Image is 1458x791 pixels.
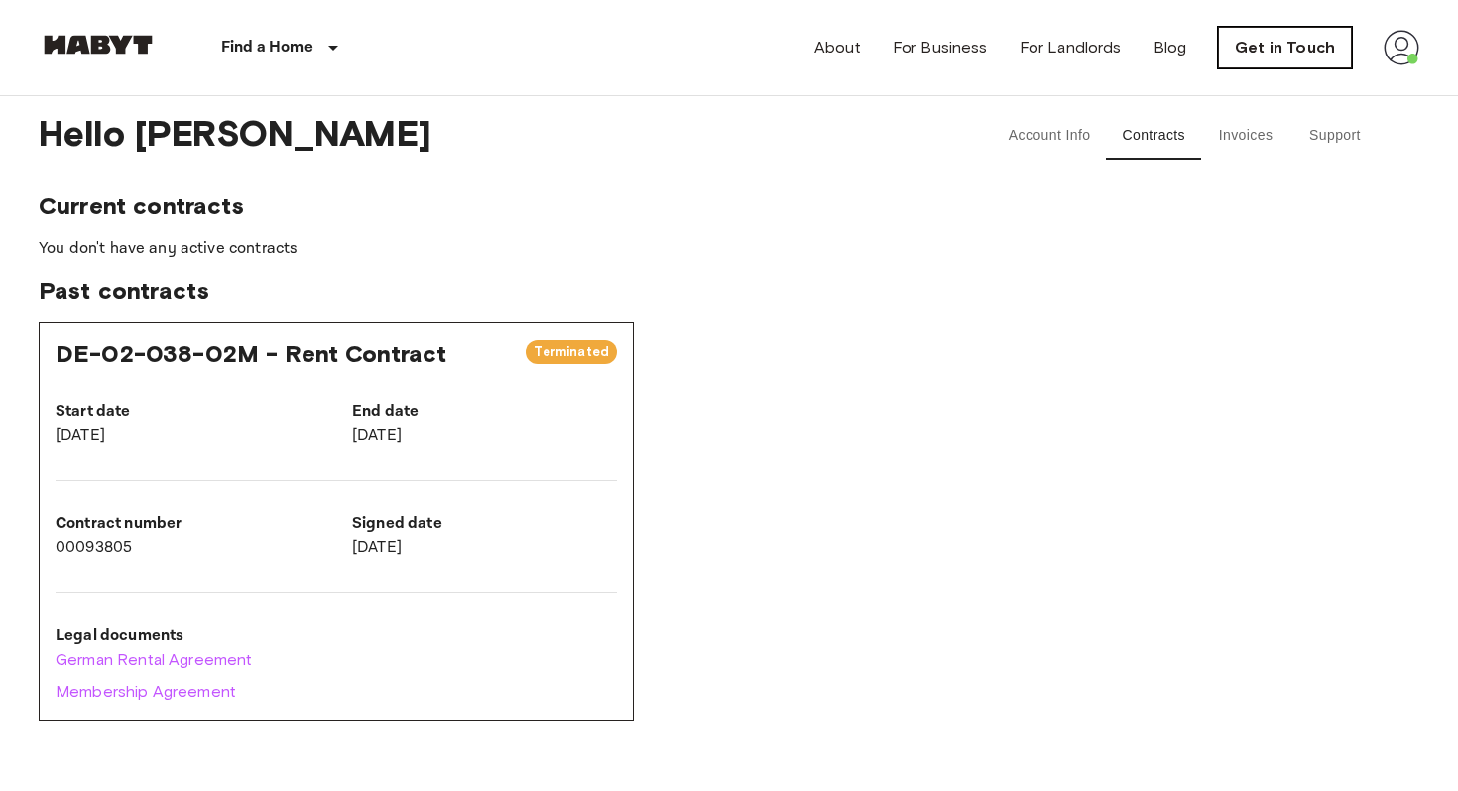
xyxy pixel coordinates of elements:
[56,536,320,560] p: 00093805
[221,36,313,59] p: Find a Home
[39,277,1419,306] span: Past contracts
[1218,27,1352,68] a: Get in Touch
[1384,30,1419,65] img: avatar
[56,339,446,368] span: DE-02-038-02M - Rent Contract
[1020,36,1122,59] a: For Landlords
[56,680,617,704] a: Membership Agreement
[814,36,861,59] a: About
[352,512,617,536] p: Signed date
[56,424,320,448] p: [DATE]
[56,512,320,536] p: Contract number
[39,35,158,55] img: Habyt
[56,648,617,672] a: German Rental Agreement
[352,424,617,448] p: [DATE]
[1290,112,1380,160] button: Support
[56,400,320,424] p: Start date
[352,536,617,560] p: [DATE]
[39,191,1419,221] span: Current contracts
[39,112,937,160] span: Hello [PERSON_NAME]
[893,36,988,59] a: For Business
[993,112,1107,160] button: Account Info
[1201,112,1290,160] button: Invoices
[1106,112,1201,160] button: Contracts
[1154,36,1187,59] a: Blog
[352,400,617,424] p: End date
[39,237,1419,261] p: You don't have any active contracts
[56,624,617,648] p: Legal documents
[526,342,617,362] span: Terminated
